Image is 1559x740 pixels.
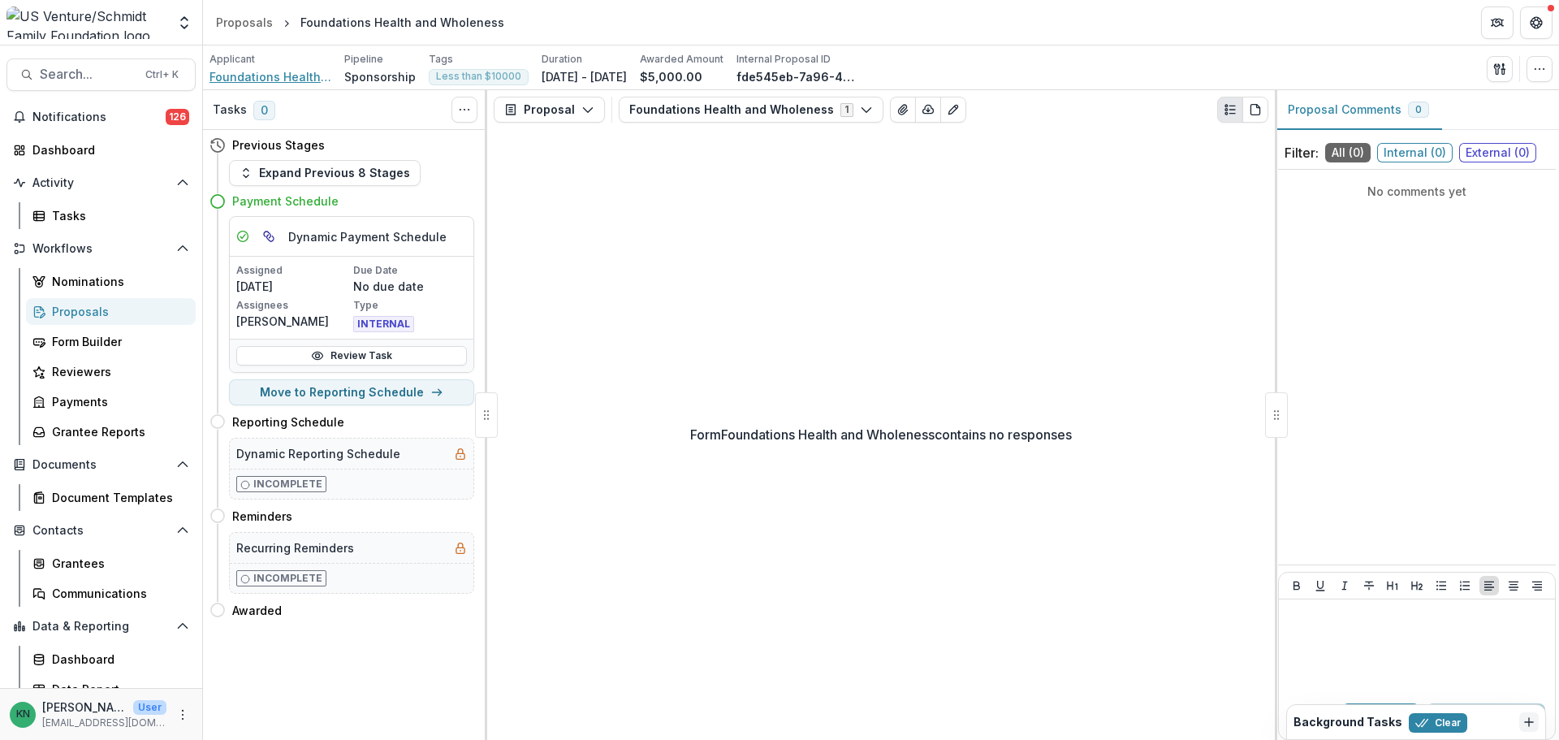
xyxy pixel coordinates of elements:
[236,263,350,278] p: Assigned
[436,71,521,82] span: Less than $10000
[236,445,400,462] h5: Dynamic Reporting Schedule
[1409,713,1467,733] button: Clear
[213,103,247,117] h3: Tasks
[1275,90,1442,130] button: Proposal Comments
[236,298,350,313] p: Assignees
[940,97,966,123] button: Edit as form
[1285,183,1549,200] p: No comments yet
[232,136,325,154] h4: Previous Stages
[1383,576,1402,595] button: Heading 1
[1504,576,1523,595] button: Align Center
[52,681,183,698] div: Data Report
[42,699,127,716] p: [PERSON_NAME]
[1341,703,1420,729] button: Internal
[52,651,183,668] div: Dashboard
[253,571,322,586] p: Incomplete
[52,423,183,440] div: Grantee Reports
[6,517,196,543] button: Open Contacts
[1325,143,1371,162] span: All ( 0 )
[429,52,453,67] p: Tags
[52,207,183,224] div: Tasks
[353,263,467,278] p: Due Date
[353,278,467,295] p: No due date
[26,550,196,577] a: Grantees
[32,110,166,124] span: Notifications
[32,176,170,190] span: Activity
[26,202,196,229] a: Tasks
[1519,712,1539,732] button: Dismiss
[1285,143,1319,162] p: Filter:
[40,67,136,82] span: Search...
[6,236,196,262] button: Open Workflows
[6,136,196,163] a: Dashboard
[6,104,196,130] button: Notifications126
[173,6,196,39] button: Open entity switcher
[232,413,344,431] h4: Reporting Schedule
[1520,6,1553,39] button: Get Help
[640,52,723,67] p: Awarded Amount
[32,141,183,158] div: Dashboard
[216,14,273,31] div: Proposals
[1359,576,1379,595] button: Strike
[344,68,416,85] p: Sponsorship
[52,555,183,572] div: Grantees
[232,508,292,525] h4: Reminders
[26,484,196,511] a: Document Templates
[236,313,350,330] p: [PERSON_NAME]
[1481,6,1514,39] button: Partners
[1459,143,1536,162] span: External ( 0 )
[52,303,183,320] div: Proposals
[236,278,350,295] p: [DATE]
[1479,576,1499,595] button: Align Left
[26,268,196,295] a: Nominations
[52,333,183,350] div: Form Builder
[6,6,166,39] img: US Venture/Schmidt Family Foundation logo
[26,418,196,445] a: Grantee Reports
[1293,716,1402,729] h2: Background Tasks
[494,97,605,123] button: Proposal
[209,11,511,34] nav: breadcrumb
[6,58,196,91] button: Search...
[353,316,414,332] span: INTERNAL
[288,228,447,245] h5: Dynamic Payment Schedule
[6,452,196,478] button: Open Documents
[1242,97,1268,123] button: PDF view
[1527,576,1547,595] button: Align Right
[1335,576,1354,595] button: Italicize
[232,602,282,619] h4: Awarded
[1377,143,1453,162] span: Internal ( 0 )
[253,101,275,120] span: 0
[232,193,339,210] h4: Payment Schedule
[26,580,196,607] a: Communications
[32,524,170,538] span: Contacts
[209,52,255,67] p: Applicant
[52,489,183,506] div: Document Templates
[1415,104,1422,115] span: 0
[6,613,196,639] button: Open Data & Reporting
[619,97,883,123] button: Foundations Health and Wholeness1
[229,160,421,186] button: Expand Previous 8 Stages
[1432,576,1451,595] button: Bullet List
[1217,97,1243,123] button: Plaintext view
[26,358,196,385] a: Reviewers
[26,676,196,703] a: Data Report
[229,379,474,405] button: Move to Reporting Schedule
[42,716,166,730] p: [EMAIL_ADDRESS][DOMAIN_NAME]
[1311,576,1330,595] button: Underline
[1287,576,1306,595] button: Bold
[253,477,322,491] p: Incomplete
[542,52,582,67] p: Duration
[166,109,189,125] span: 126
[209,68,331,85] a: Foundations Health and Wholeness
[236,539,354,556] h5: Recurring Reminders
[236,346,467,366] a: Review Task
[736,52,831,67] p: Internal Proposal ID
[52,585,183,602] div: Communications
[32,458,170,472] span: Documents
[52,393,183,410] div: Payments
[736,68,858,85] p: fde545eb-7a96-4bbe-b29b-d81b973af0b6
[1427,703,1545,729] button: Add Comment
[690,425,1072,444] p: Form Foundations Health and Wholeness contains no responses
[6,170,196,196] button: Open Activity
[451,97,477,123] button: Toggle View Cancelled Tasks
